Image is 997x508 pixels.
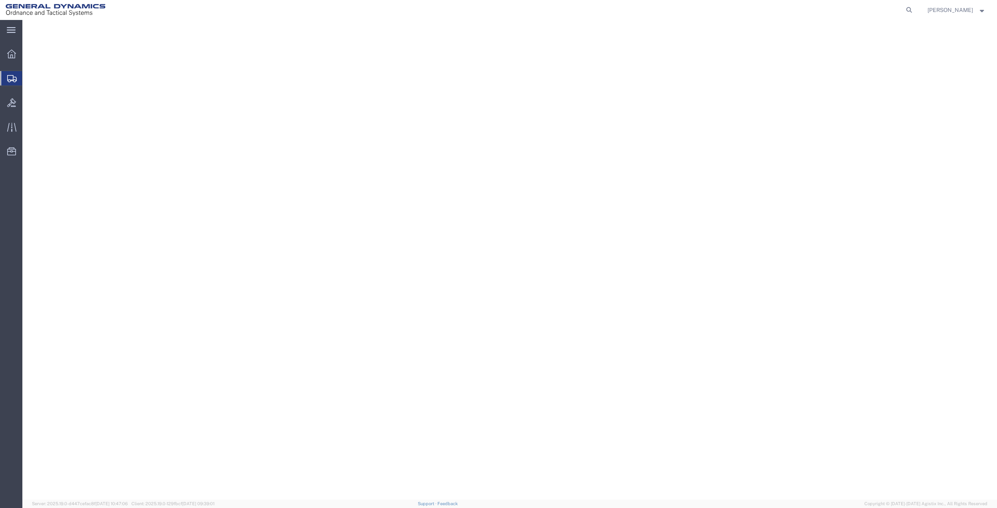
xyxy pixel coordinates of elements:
span: Server: 2025.19.0-d447cefac8f [32,501,128,506]
a: Support [418,501,438,506]
img: logo [6,4,105,16]
span: [DATE] 10:47:06 [95,501,128,506]
span: Client: 2025.19.0-129fbcf [131,501,214,506]
span: Nicholas Bohmer [927,6,973,14]
a: Feedback [437,501,458,506]
span: Copyright © [DATE]-[DATE] Agistix Inc., All Rights Reserved [864,500,987,507]
span: [DATE] 09:39:01 [182,501,214,506]
iframe: FS Legacy Container [22,20,997,500]
button: [PERSON_NAME] [927,5,986,15]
